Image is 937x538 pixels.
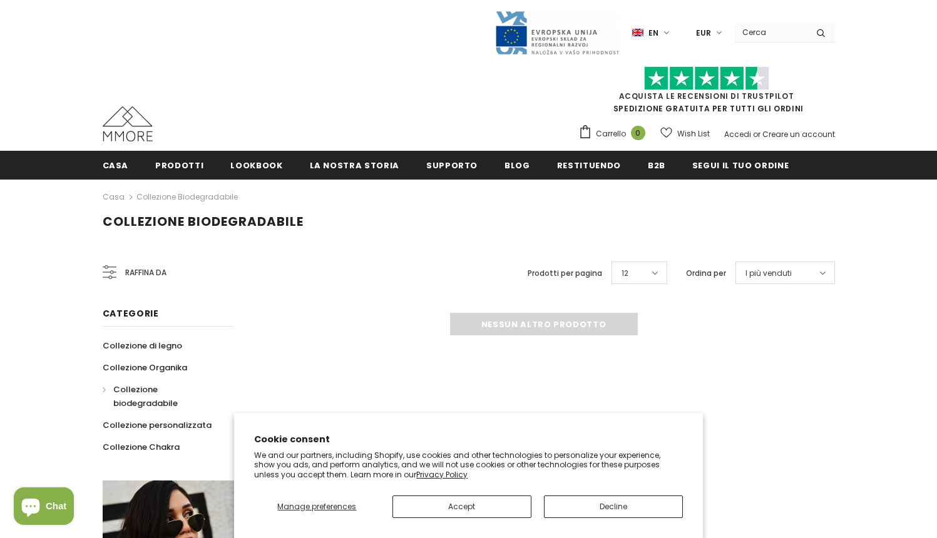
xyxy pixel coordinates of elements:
[426,160,478,171] span: supporto
[631,126,645,140] span: 0
[103,414,212,436] a: Collezione personalizzata
[762,129,835,140] a: Creare un account
[426,151,478,179] a: supporto
[277,501,356,512] span: Manage preferences
[504,151,530,179] a: Blog
[103,160,129,171] span: Casa
[103,362,187,373] span: Collezione Organika
[103,190,125,205] a: Casa
[155,151,203,179] a: Prodotti
[103,436,180,458] a: Collezione Chakra
[544,495,683,518] button: Decline
[753,129,760,140] span: or
[648,151,665,179] a: B2B
[254,495,379,518] button: Manage preferences
[136,191,238,202] a: Collezione biodegradabile
[677,128,710,140] span: Wish List
[230,151,282,179] a: Lookbook
[230,160,282,171] span: Lookbook
[660,123,710,145] a: Wish List
[619,91,794,101] a: Acquista le recensioni di TrustPilot
[254,433,683,446] h2: Cookie consent
[578,124,652,143] a: Carrello 0
[735,23,807,41] input: Search Site
[557,151,621,179] a: Restituendo
[103,151,129,179] a: Casa
[392,495,531,518] button: Accept
[103,419,212,431] span: Collezione personalizzata
[494,10,620,56] img: Javni Razpis
[103,378,220,414] a: Collezione biodegradabile
[155,160,203,171] span: Prodotti
[494,27,620,38] a: Javni Razpis
[103,357,187,378] a: Collezione Organika
[254,450,683,480] p: We and our partners, including Shopify, use cookies and other technologies to personalize your ex...
[416,469,468,480] a: Privacy Policy
[578,72,835,114] span: SPEDIZIONE GRATUITA PER TUTTI GLI ORDINI
[692,151,789,179] a: Segui il tuo ordine
[103,213,304,230] span: Collezione biodegradabile
[528,267,602,280] label: Prodotti per pagina
[692,160,789,171] span: Segui il tuo ordine
[632,28,643,38] img: i-lang-1.png
[696,27,711,39] span: EUR
[724,129,751,140] a: Accedi
[504,160,530,171] span: Blog
[103,106,153,141] img: Casi MMORE
[103,340,182,352] span: Collezione di legno
[10,487,78,528] inbox-online-store-chat: Shopify online store chat
[644,66,769,91] img: Fidati di Pilot Stars
[622,267,628,280] span: 12
[310,160,399,171] span: La nostra storia
[648,27,658,39] span: en
[310,151,399,179] a: La nostra storia
[103,307,159,320] span: Categorie
[103,335,182,357] a: Collezione di legno
[596,128,626,140] span: Carrello
[686,267,726,280] label: Ordina per
[745,267,792,280] span: I più venduti
[125,266,166,280] span: Raffina da
[103,441,180,453] span: Collezione Chakra
[557,160,621,171] span: Restituendo
[113,383,178,409] span: Collezione biodegradabile
[648,160,665,171] span: B2B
